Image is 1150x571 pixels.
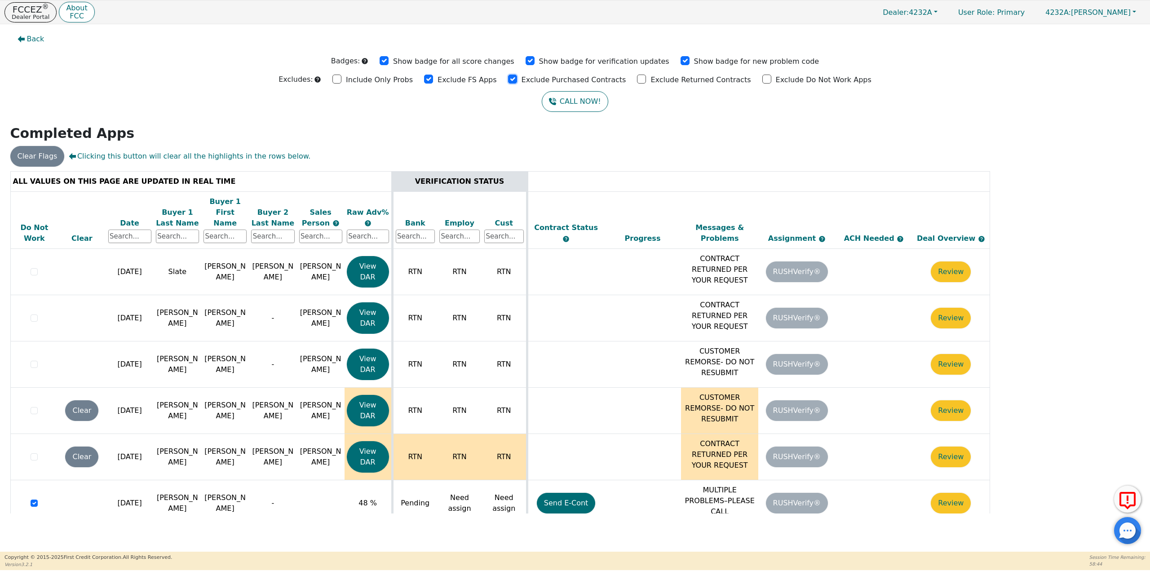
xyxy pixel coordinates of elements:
[106,341,154,388] td: [DATE]
[154,480,201,527] td: [PERSON_NAME]
[482,295,527,341] td: RTN
[106,480,154,527] td: [DATE]
[4,2,57,22] a: FCCEZ®Dealer Portal
[300,447,341,466] span: [PERSON_NAME]
[1045,8,1131,17] span: [PERSON_NAME]
[65,400,98,421] button: Clear
[4,561,172,568] p: Version 3.2.1
[156,207,199,229] div: Buyer 1 Last Name
[949,4,1034,21] p: Primary
[437,295,482,341] td: RTN
[123,554,172,560] span: All Rights Reserved.
[437,249,482,295] td: RTN
[683,392,756,425] p: CUSTOMER REMORSE- DO NOT RESUBMIT
[300,262,341,281] span: [PERSON_NAME]
[873,5,947,19] button: Dealer:4232A
[249,388,296,434] td: [PERSON_NAME]
[201,480,249,527] td: [PERSON_NAME]
[931,354,971,375] button: Review
[4,554,172,562] p: Copyright © 2015- 2025 First Credit Corporation.
[683,300,756,332] p: CONTRACT RETURNED PER YOUR REQUEST
[437,388,482,434] td: RTN
[683,222,756,244] div: Messages & Problems
[439,230,480,243] input: Search...
[347,208,389,217] span: Raw Adv%
[10,29,52,49] button: Back
[154,295,201,341] td: [PERSON_NAME]
[392,341,437,388] td: RTN
[65,447,98,467] button: Clear
[392,249,437,295] td: RTN
[683,485,756,517] p: MULTIPLE PROBLEMS–PLEASE CALL
[108,230,151,243] input: Search...
[606,233,679,244] div: Progress
[154,434,201,480] td: [PERSON_NAME]
[931,261,971,282] button: Review
[203,230,247,243] input: Search...
[203,196,247,229] div: Buyer 1 First Name
[949,4,1034,21] a: User Role: Primary
[482,480,527,527] td: Need assign
[392,480,437,527] td: Pending
[300,354,341,374] span: [PERSON_NAME]
[347,395,389,426] button: View DAR
[683,346,756,378] p: CUSTOMER REMORSE- DO NOT RESUBMIT
[60,233,103,244] div: Clear
[201,341,249,388] td: [PERSON_NAME]
[484,218,524,229] div: Cust
[482,388,527,434] td: RTN
[437,434,482,480] td: RTN
[396,218,435,229] div: Bank
[108,218,151,229] div: Date
[931,308,971,328] button: Review
[392,388,437,434] td: RTN
[438,75,497,85] p: Exclude FS Apps
[201,249,249,295] td: [PERSON_NAME]
[347,349,389,380] button: View DAR
[106,295,154,341] td: [DATE]
[331,56,360,66] p: Badges:
[106,249,154,295] td: [DATE]
[539,56,669,67] p: Show badge for verification updates
[13,176,389,187] div: ALL VALUES ON THIS PAGE ARE UPDATED IN REAL TIME
[844,234,897,243] span: ACH Needed
[154,388,201,434] td: [PERSON_NAME]
[883,8,909,17] span: Dealer:
[154,341,201,388] td: [PERSON_NAME]
[302,208,332,227] span: Sales Person
[917,234,985,243] span: Deal Overview
[396,176,524,187] div: VERIFICATION STATUS
[69,151,310,162] span: Clicking this button will clear all the highlights in the rows below.
[437,341,482,388] td: RTN
[537,493,596,513] button: Send E-Cont
[931,493,971,513] button: Review
[347,302,389,334] button: View DAR
[347,256,389,288] button: View DAR
[1089,561,1146,567] p: 58:44
[347,230,389,243] input: Search...
[482,249,527,295] td: RTN
[1089,554,1146,561] p: Session Time Remaining:
[201,388,249,434] td: [PERSON_NAME]
[482,341,527,388] td: RTN
[534,223,598,232] span: Contract Status
[392,434,437,480] td: RTN
[106,434,154,480] td: [DATE]
[42,3,49,11] sup: ®
[279,74,313,85] p: Excludes:
[249,249,296,295] td: [PERSON_NAME]
[437,480,482,527] td: Need assign
[522,75,626,85] p: Exclude Purchased Contracts
[542,91,608,112] button: CALL NOW!
[59,2,94,23] button: AboutFCC
[1045,8,1071,17] span: 4232A:
[392,295,437,341] td: RTN
[776,75,871,85] p: Exclude Do Not Work Apps
[931,400,971,421] button: Review
[1036,5,1146,19] button: 4232A:[PERSON_NAME]
[66,13,87,20] p: FCC
[1114,486,1141,513] button: Report Error to FCC
[12,5,49,14] p: FCCEZ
